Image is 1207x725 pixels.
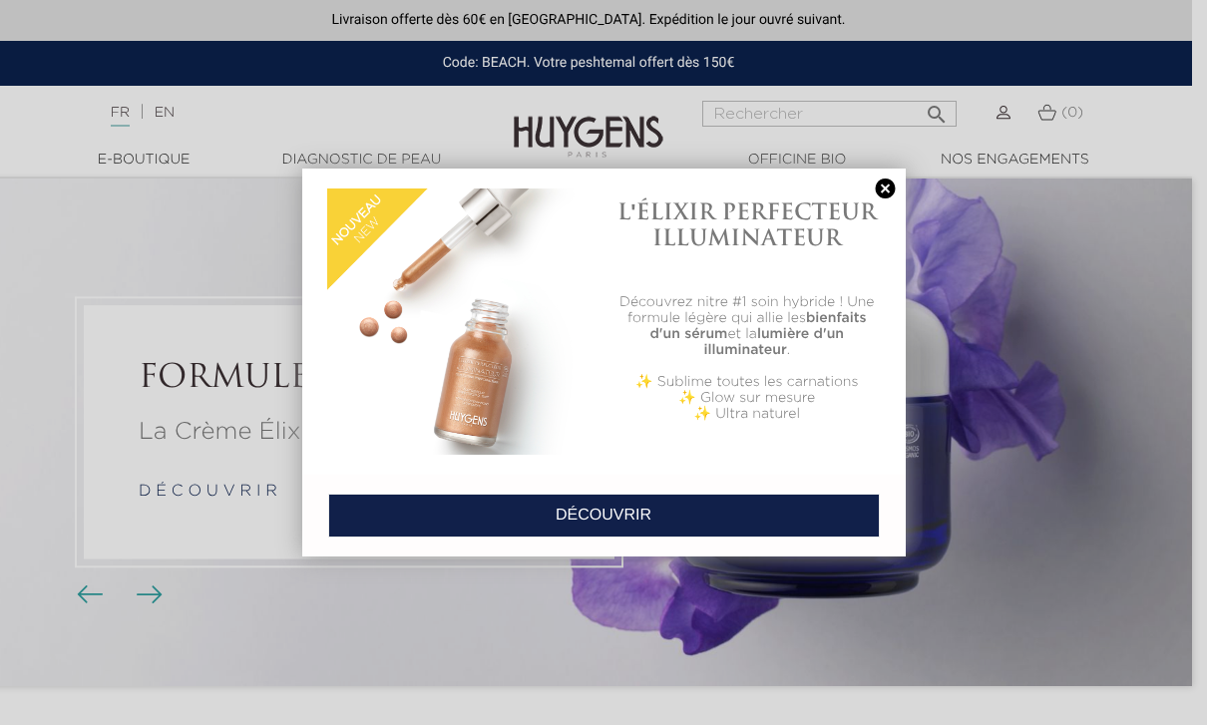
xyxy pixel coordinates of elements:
[613,374,881,390] p: ✨ Sublime toutes les carnations
[703,327,844,357] b: lumière d'un illuminateur
[613,406,881,422] p: ✨ Ultra naturel
[613,294,881,358] p: Découvrez nitre #1 soin hybride ! Une formule légère qui allie les et la .
[328,494,880,538] a: DÉCOUVRIR
[613,390,881,406] p: ✨ Glow sur mesure
[613,198,881,251] h1: L'ÉLIXIR PERFECTEUR ILLUMINATEUR
[649,311,866,341] b: bienfaits d'un sérum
